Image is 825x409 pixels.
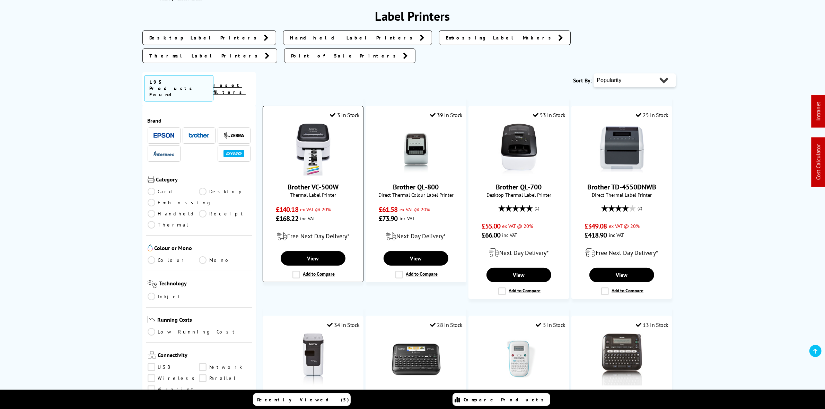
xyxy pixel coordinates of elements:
[609,223,640,229] span: ex VAT @ 20%
[148,176,155,183] img: Category
[150,34,261,41] span: Desktop Label Printers
[148,244,153,251] img: Colour or Mono
[276,205,298,214] span: £140.18
[498,287,541,295] label: Add to Compare
[585,231,607,240] span: £418.90
[150,52,262,59] span: Thermal Label Printers
[482,231,501,240] span: £66.00
[587,183,656,192] a: Brother TD-4550DNWB
[472,192,565,198] span: Desktop Thermal Label Printer
[287,170,339,177] a: Brother VC-500W
[609,232,624,238] span: inc VAT
[199,374,251,382] a: Parallel
[142,30,276,45] a: Desktop Label Printers
[493,334,545,385] img: Brother PT-N10
[493,124,545,176] img: Brother QL-700
[223,149,244,158] a: Dymo
[369,226,463,246] div: modal_delivery
[384,251,448,266] a: View
[287,124,339,176] img: Brother VC-500W
[188,131,209,140] a: Brother
[369,192,463,198] span: Direct Thermal Colour Label Printer
[430,321,463,328] div: 28 In Stock
[482,222,501,231] span: £55.00
[292,271,335,278] label: Add to Compare
[300,215,315,222] span: inc VAT
[533,112,565,118] div: 53 In Stock
[453,393,550,406] a: Compare Products
[287,334,339,385] img: Brother PT-P700
[188,133,209,138] img: Brother
[153,133,174,138] img: Epson
[283,30,432,45] a: Handheld Label Printers
[257,397,350,403] span: Recently Viewed (5)
[153,131,174,140] a: Epson
[142,8,683,24] h1: Label Printers
[601,287,643,295] label: Add to Compare
[148,280,158,288] img: Technology
[148,117,251,124] span: Brand
[199,256,251,264] a: Mono
[148,210,199,217] a: Handheld
[596,124,648,176] img: Brother TD-4550DNWB
[148,385,199,393] a: Airprint
[390,380,442,387] a: Brother PT-D610BTVP
[199,363,251,371] a: Network
[300,206,331,213] span: ex VAT @ 20%
[393,183,439,192] a: Brother QL-800
[291,52,400,59] span: Point of Sale Printers
[390,170,442,177] a: Brother QL-800
[493,380,545,387] a: Brother PT-N10
[496,183,542,192] a: Brother QL-700
[223,131,244,140] a: Zebra
[585,222,607,231] span: £349.08
[148,316,156,323] img: Running Costs
[327,321,360,328] div: 34 In Stock
[148,374,199,382] a: Wireless
[223,150,244,157] img: Dymo
[159,280,251,289] span: Technology
[575,243,668,263] div: modal_delivery
[502,223,533,229] span: ex VAT @ 20%
[596,380,648,387] a: Brother PT-D210VP
[493,170,545,177] a: Brother QL-700
[596,170,648,177] a: Brother TD-4550DNWB
[395,271,438,278] label: Add to Compare
[589,268,654,282] a: View
[284,48,415,63] a: Point of Sale Printers
[472,243,565,263] div: modal_delivery
[148,221,199,229] a: Thermal
[148,328,251,336] a: Low Running Cost
[638,202,642,215] span: (2)
[379,205,398,214] span: £61.58
[815,144,822,180] a: Cost Calculator
[153,149,174,158] a: Intermec
[502,232,518,238] span: inc VAT
[575,192,668,198] span: Direct Thermal Label Printer
[148,199,212,206] a: Embossing
[253,393,351,406] a: Recently Viewed (5)
[379,214,398,223] span: £73.90
[446,34,555,41] span: Embossing Label Makers
[142,48,277,63] a: Thermal Label Printers
[148,363,199,371] a: USB
[400,215,415,222] span: inc VAT
[199,210,251,217] a: Receipt
[144,75,213,101] span: 195 Products Found
[158,352,251,360] span: Connectivity
[156,176,251,184] span: Category
[596,334,648,385] img: Brother PT-D210VP
[464,397,548,403] span: Compare Products
[148,256,199,264] a: Colour
[815,102,822,121] a: Intranet
[276,214,298,223] span: £168.22
[390,334,442,385] img: Brother PT-D610BTVP
[153,151,174,156] img: Intermec
[199,188,251,195] a: Desktop
[573,77,592,84] span: Sort By:
[281,251,345,266] a: View
[148,352,156,358] img: Connectivity
[536,321,565,328] div: 5 In Stock
[439,30,571,45] a: Embossing Label Makers
[223,132,244,139] img: Zebra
